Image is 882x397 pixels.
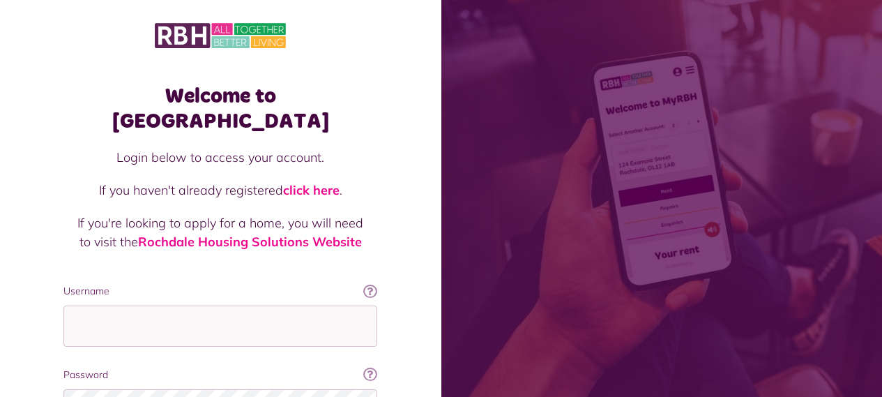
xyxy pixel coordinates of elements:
[63,368,377,382] label: Password
[283,182,340,198] a: click here
[77,214,363,251] p: If you're looking to apply for a home, you will need to visit the
[77,181,363,200] p: If you haven't already registered .
[63,84,377,134] h1: Welcome to [GEOGRAPHIC_DATA]
[155,21,286,50] img: MyRBH
[63,284,377,299] label: Username
[138,234,362,250] a: Rochdale Housing Solutions Website
[77,148,363,167] p: Login below to access your account.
